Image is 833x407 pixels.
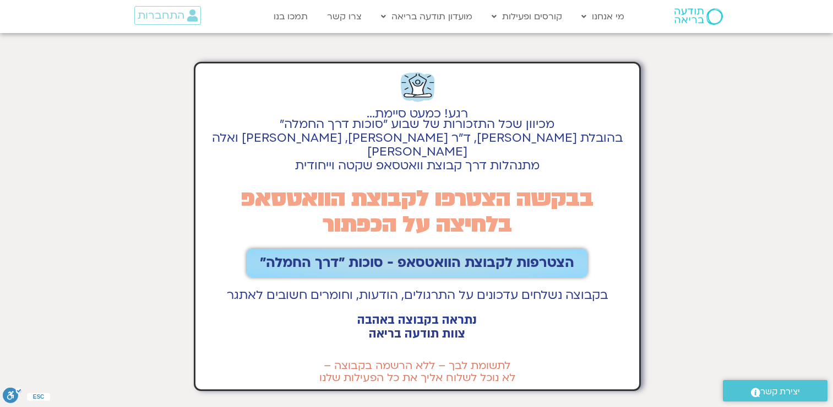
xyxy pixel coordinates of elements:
a: מועדון תודעה בריאה [375,6,478,27]
a: צרו קשר [322,6,367,27]
span: יצירת קשר [760,384,800,399]
span: התחברות [138,9,184,22]
span: הצטרפות לקבוצת הוואטסאפ - סוכות ״דרך החמלה״ [260,255,574,271]
h2: נתראה בקבוצה באהבה צוות תודעה בריאה [201,313,634,341]
h2: מכיוון שכל התזכורות של שבוע "סוכות דרך החמלה" בהובלת [PERSON_NAME], ד״ר [PERSON_NAME], [PERSON_NA... [201,117,634,173]
h2: בבקשה הצטרפו לקבוצת הוואטסאפ בלחיצה על הכפתור [201,186,634,238]
img: תודעה בריאה [674,8,723,25]
h2: לתשומת לבך – ללא הרשמה בקבוצה – לא נוכל לשלוח אליך את כל הפעילות שלנו [201,360,634,384]
a: הצטרפות לקבוצת הוואטסאפ - סוכות ״דרך החמלה״ [247,249,587,277]
h2: רגע! כמעט סיימת... [201,113,634,115]
h2: בקבוצה נשלחים עדכונים על התרגולים, הודעות, וחומרים חשובים לאתגר [201,288,634,302]
a: קורסים ופעילות [486,6,568,27]
a: תמכו בנו [268,6,313,27]
a: התחברות [134,6,201,25]
a: מי אנחנו [576,6,630,27]
a: יצירת קשר [723,380,827,401]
